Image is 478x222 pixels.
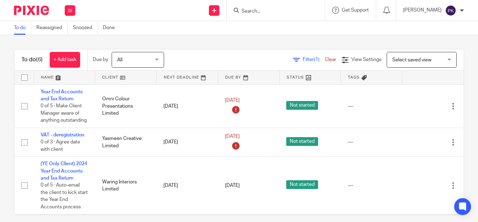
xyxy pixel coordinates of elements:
[286,180,318,189] span: Not started
[225,98,240,103] span: [DATE]
[14,21,31,35] a: To do
[41,103,87,123] span: 0 of 5 · Make Client Manager aware of anything outstanding
[50,52,80,68] a: + Add task
[342,8,369,13] span: Get Support
[41,140,80,152] span: 0 of 3 · Agree date with client
[392,58,431,62] span: Select saved view
[351,57,381,62] span: View Settings
[156,85,218,128] td: [DATE]
[95,85,157,128] td: Omni Colour Presentations Limited
[41,161,87,181] a: (YE Only Client) 2024 Year End Accounts and Tax Return
[241,8,304,15] input: Search
[36,21,68,35] a: Reassigned
[303,57,325,62] span: Filter
[348,75,360,79] span: Tags
[286,101,318,110] span: Not started
[348,139,395,146] div: ---
[286,137,318,146] span: Not started
[103,21,120,35] a: Done
[41,89,83,101] a: Year End Accounts and Tax Return
[348,182,395,189] div: ---
[348,103,395,110] div: ---
[73,21,98,35] a: Snoozed
[225,134,240,139] span: [DATE]
[93,56,108,63] p: Due by
[36,57,43,62] span: (6)
[95,157,157,214] td: Waring Interiors Limited
[445,5,456,16] img: svg%3E
[314,57,319,62] span: (1)
[95,128,157,156] td: Yasmeen Creative Limited
[225,183,240,188] span: [DATE]
[41,133,84,137] a: VAT - deregistration
[156,157,218,214] td: [DATE]
[325,57,336,62] a: Clear
[117,58,122,62] span: All
[41,183,88,210] span: 0 of 5 · Auto-email the client to kick start the Year End Accounts process
[21,56,43,63] h1: To do
[14,6,49,15] img: Pixie
[156,128,218,156] td: [DATE]
[403,7,442,14] p: [PERSON_NAME]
